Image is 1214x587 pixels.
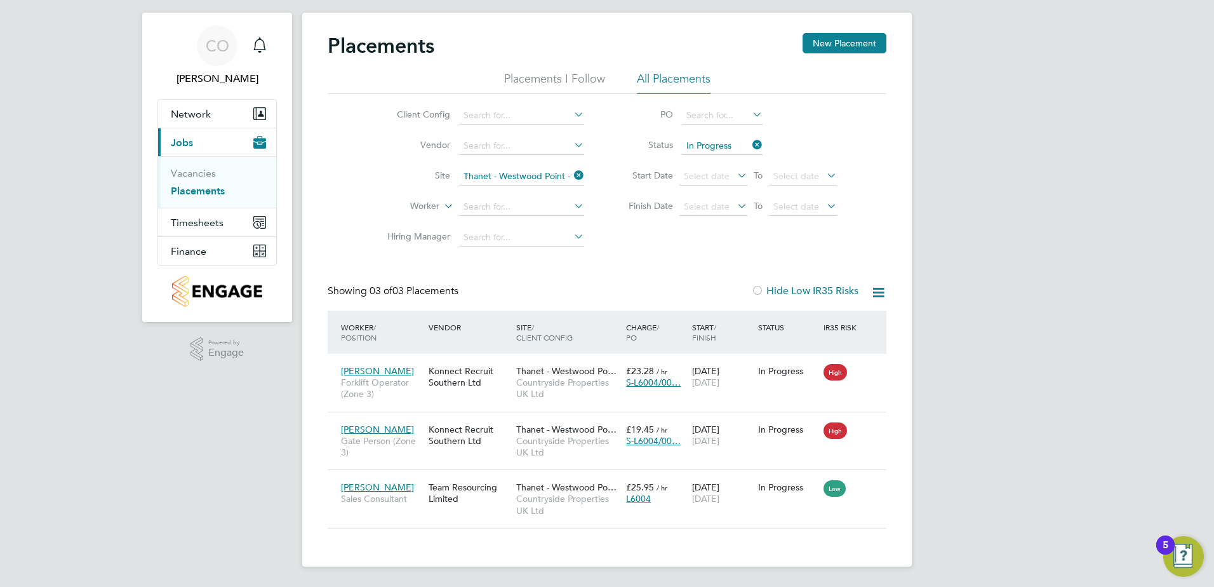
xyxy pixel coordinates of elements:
span: [PERSON_NAME] [341,365,414,377]
span: Select date [684,201,730,212]
label: Worker [366,200,439,213]
label: Hiring Manager [377,231,450,242]
span: Select date [773,201,819,212]
span: Jobs [171,137,193,149]
span: To [750,167,766,184]
button: Open Resource Center, 5 new notifications [1163,536,1204,577]
span: CO [206,37,229,54]
div: IR35 Risk [820,316,864,339]
li: All Placements [637,71,710,94]
label: PO [616,109,673,120]
input: Select one [682,137,763,155]
span: Select date [773,170,819,182]
span: Thanet - Westwood Po… [516,424,617,435]
span: Finance [171,245,206,257]
span: Thanet - Westwood Po… [516,482,617,493]
div: Vendor [425,316,513,339]
span: Countryside Properties UK Ltd [516,493,620,516]
span: £23.28 [626,365,654,377]
span: £19.45 [626,424,654,435]
a: Go to home page [157,276,277,307]
div: Jobs [158,156,276,208]
div: 5 [1163,545,1168,562]
label: Site [377,170,450,181]
div: In Progress [758,482,818,493]
div: Charge [623,316,689,349]
span: Powered by [208,337,244,348]
span: / Position [341,322,377,342]
span: Cheryl O'Toole [157,71,277,86]
button: Finance [158,237,276,265]
a: CO[PERSON_NAME] [157,25,277,86]
div: [DATE] [689,359,755,395]
span: S-L6004/00… [626,377,681,388]
label: Vendor [377,139,450,151]
span: High [824,422,847,439]
div: [DATE] [689,417,755,453]
label: Hide Low IR35 Risks [751,285,858,297]
label: Status [616,139,673,151]
span: Gate Person (Zone 3) [341,435,422,458]
input: Search for... [459,229,584,246]
span: [DATE] [692,435,719,447]
input: Search for... [682,107,763,125]
label: Client Config [377,109,450,120]
div: Start [689,316,755,349]
label: Start Date [616,170,673,181]
div: In Progress [758,365,818,377]
span: / hr [657,483,667,492]
span: To [750,198,766,214]
span: / Client Config [516,322,573,342]
span: / hr [657,367,667,376]
span: [DATE] [692,493,719,504]
button: Network [158,100,276,128]
div: Konnect Recruit Southern Ltd [425,417,513,453]
span: Select date [684,170,730,182]
span: 03 of [370,285,392,297]
img: countryside-properties-logo-retina.png [172,276,262,307]
span: S-L6004/00… [626,435,681,447]
span: / Finish [692,322,716,342]
a: [PERSON_NAME]Gate Person (Zone 3)Konnect Recruit Southern LtdThanet - Westwood Po…Countryside Pro... [338,417,886,428]
span: / PO [626,322,659,342]
span: Timesheets [171,217,223,229]
span: Sales Consultant [341,493,422,504]
button: Timesheets [158,208,276,236]
span: [DATE] [692,377,719,388]
span: Thanet - Westwood Po… [516,365,617,377]
span: L6004 [626,493,651,504]
div: [DATE] [689,475,755,511]
button: Jobs [158,128,276,156]
span: High [824,364,847,381]
span: [PERSON_NAME] [341,424,414,435]
div: In Progress [758,424,818,435]
span: Engage [208,347,244,358]
label: Finish Date [616,200,673,212]
input: Search for... [459,168,584,186]
nav: Main navigation [142,13,292,322]
span: 03 Placements [370,285,458,297]
div: Site [513,316,623,349]
div: Worker [338,316,425,349]
a: [PERSON_NAME]Forklift Operator (Zone 3)Konnect Recruit Southern LtdThanet - Westwood Po…Countrysi... [338,358,886,369]
span: Network [171,108,211,120]
a: Placements [171,185,225,197]
span: Low [824,480,846,497]
span: Forklift Operator (Zone 3) [341,377,422,400]
input: Search for... [459,137,584,155]
span: Countryside Properties UK Ltd [516,435,620,458]
span: / hr [657,425,667,435]
button: New Placement [803,33,886,53]
a: [PERSON_NAME]Sales ConsultantTeam Resourcing LimitedThanet - Westwood Po…Countryside Properties U... [338,475,886,485]
input: Search for... [459,107,584,125]
a: Vacancies [171,167,216,179]
li: Placements I Follow [504,71,605,94]
div: Konnect Recruit Southern Ltd [425,359,513,395]
div: Team Resourcing Limited [425,475,513,511]
div: Status [755,316,821,339]
h2: Placements [328,33,434,58]
span: [PERSON_NAME] [341,482,414,493]
span: Countryside Properties UK Ltd [516,377,620,400]
a: Powered byEngage [190,337,244,361]
div: Showing [328,285,461,298]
